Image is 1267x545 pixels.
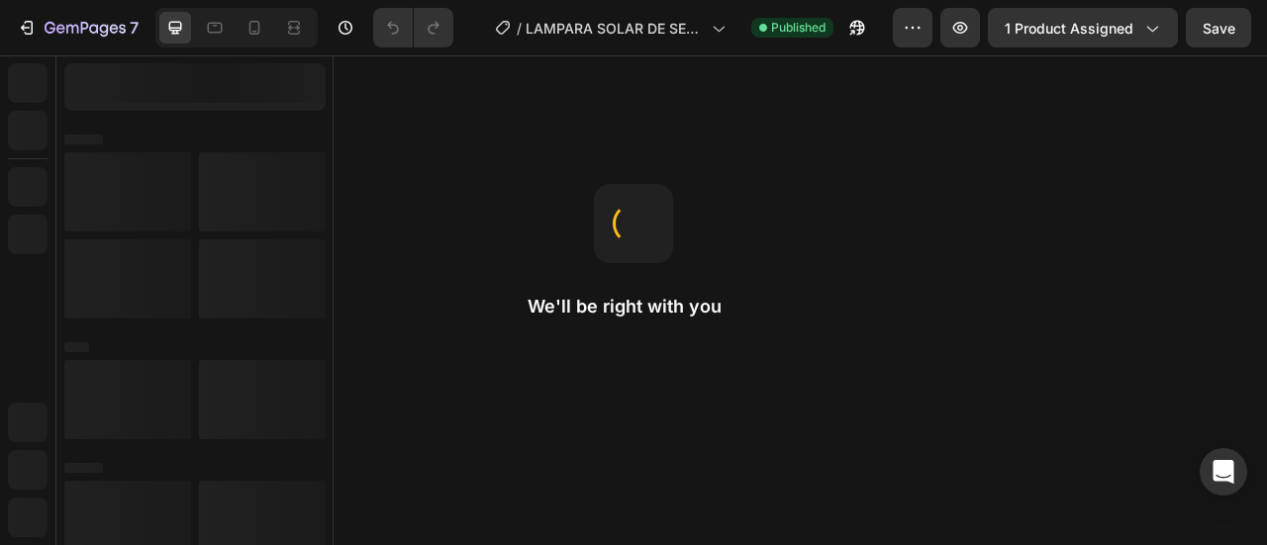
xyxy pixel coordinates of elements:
span: Published [771,19,826,37]
button: 1 product assigned [988,8,1178,47]
div: Undo/Redo [373,8,453,47]
span: Save [1203,20,1235,37]
span: 1 product assigned [1005,18,1133,39]
h2: We'll be right with you [528,295,739,318]
span: LAMPARA SOLAR DE SEGURIDAD [526,18,704,39]
span: / [517,18,522,39]
div: Open Intercom Messenger [1200,448,1247,496]
p: 7 [130,16,139,40]
button: Save [1186,8,1251,47]
button: 7 [8,8,147,47]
